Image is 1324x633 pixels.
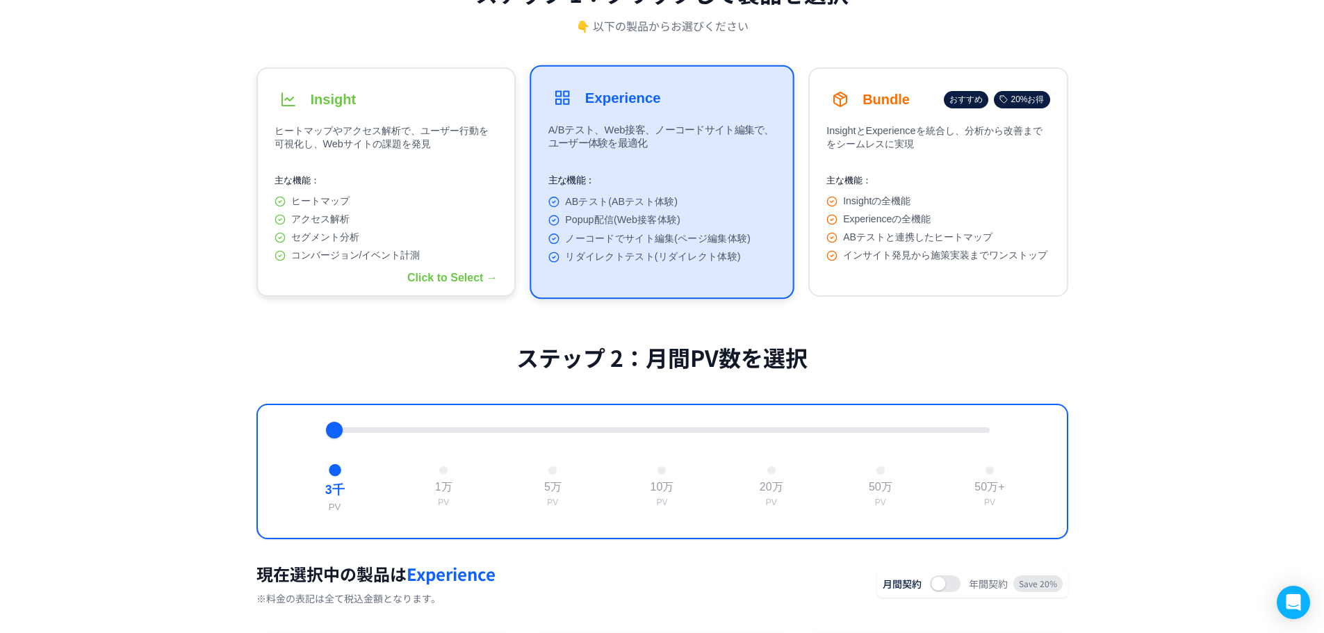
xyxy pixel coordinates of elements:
button: 3千PV [319,458,350,518]
div: PV [656,498,667,507]
button: Bundleおすすめ20%お得InsightとExperienceを統合し、分析から改善までをシームレスに実現主な機能：Insightの全機能Experienceの全機能ABテストと連携したヒー... [808,67,1068,297]
div: Click to Select → [407,272,498,284]
span: 月間契約 [883,577,922,591]
div: PV [766,498,777,507]
div: Open Intercom Messenger [1277,586,1310,619]
div: PV [547,498,558,507]
h3: Insight [311,92,357,108]
div: PV [438,498,449,507]
span: ヒートマップ [291,195,350,208]
div: 20万 [760,480,783,495]
p: 主な機能： [275,174,498,187]
span: Experience [407,561,496,586]
span: 年間契約 [969,577,1008,591]
p: InsightとExperienceを統合し、分析から改善までをシームレスに実現 [826,124,1049,158]
button: 20万PV [754,461,789,513]
span: Insightの全機能 [843,195,910,208]
div: 50万+ [974,480,1004,495]
p: A/Bテスト、Web接客、ノーコードサイト編集で、ユーザー体験を最適化 [548,123,776,157]
div: 5万 [544,480,562,495]
p: ヒートマップやアクセス解析で、ユーザー行動を可視化し、Webサイトの課題を発見 [275,124,498,158]
button: ExperienceA/Bテスト、Web接客、ノーコードサイト編集で、ユーザー体験を最適化主な機能：ABテスト(ABテスト体験)Popup配信(Web接客体験)ノーコードでサイト編集(ページ編集... [530,65,794,299]
span: Save 20% [1013,575,1063,592]
p: 主な機能： [826,174,1049,187]
button: 5万PV [539,461,567,513]
span: インサイト発見から施策実装までワンストップ [843,249,1047,262]
button: 10万PV [645,461,680,513]
h2: ステップ 2：月間PV数を選択 [516,341,808,373]
h3: Experience [585,90,661,106]
span: リダイレクトテスト(リダイレクト体験) [565,251,740,263]
h3: Bundle [863,92,910,108]
div: PV [875,498,886,507]
span: コンバージョン/イベント計測 [291,249,420,262]
div: 50万 [869,480,892,495]
span: Popup配信(Web接客体験) [565,214,680,227]
span: セグメント分析 [291,231,359,244]
div: PV [328,502,341,512]
div: おすすめ [944,91,988,108]
p: ※料金の表記は全て税込金額となります。 [256,591,855,605]
button: 50万+PV [969,461,1010,513]
div: 10万 [651,480,674,495]
h2: 現在選択中の製品は [256,561,855,586]
p: 👇 以下の製品からお選びください [576,17,749,34]
div: PV [984,498,995,507]
button: Insightヒートマップやアクセス解析で、ユーザー行動を可視化し、Webサイトの課題を発見主な機能：ヒートマップアクセス解析セグメント分析コンバージョン/イベント計測Click to Sele... [256,67,516,297]
span: ABテスト(ABテスト体験) [565,195,678,208]
div: 3千 [325,482,343,498]
button: 50万PV [863,461,898,513]
p: 主な機能： [548,174,776,187]
span: ABテストと連携したヒートマップ [843,231,992,244]
span: Experienceの全機能 [843,213,931,226]
span: アクセス解析 [291,213,350,226]
div: 20%お得 [994,91,1049,108]
div: 1万 [435,480,452,495]
button: 1万PV [430,461,458,513]
span: ノーコードでサイト編集(ページ編集体験) [565,232,751,245]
